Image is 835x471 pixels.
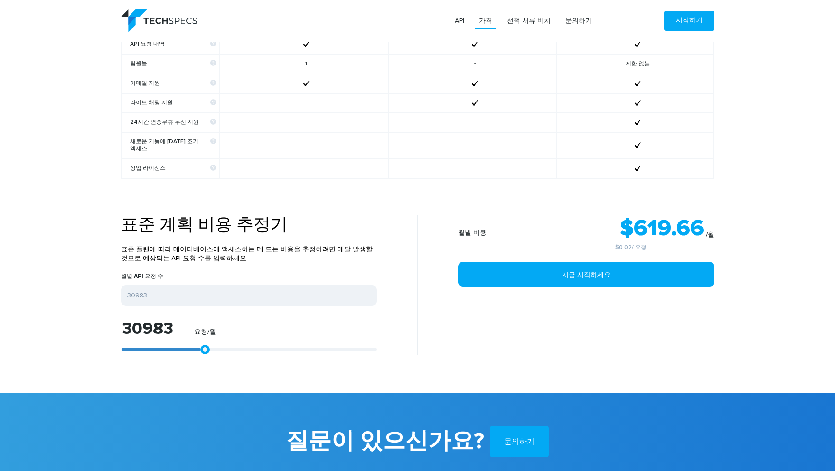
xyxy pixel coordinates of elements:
[121,285,377,306] input: 예상 API 요청 수를 입력하세요
[286,430,484,453] font: 질문이 있으신가요?
[479,18,492,24] font: 가격
[706,231,714,238] font: /월
[503,12,554,29] a: 선적 서류 비치
[451,12,468,29] a: API
[565,18,592,24] font: 문의하기
[130,41,165,47] font: API 요청 내역
[130,139,198,152] font: 새로운 기능에 [DATE] 조기 액세스
[562,270,610,279] font: 지금 시작하세요
[490,426,549,457] a: 문의하기
[507,18,551,24] font: 선적 서류 비치
[615,245,632,250] a: $0.02
[475,12,496,29] a: 가격
[664,11,714,31] a: 시작하기
[121,246,373,262] font: 표준 플랜에 따라 데이터베이스에 액세스하는 데 드는 비용을 추정하려면 매달 발생할 것으로 예상되는 API 요청 수를 입력하세요.
[305,61,307,66] font: 1
[626,61,650,66] font: 제한 없는
[121,9,197,32] img: 심벌 마크
[130,166,166,171] font: 상업 라이선스
[130,81,160,86] font: 이메일 지원
[121,217,288,234] font: 표준 계획 비용 추정기
[504,438,535,445] font: 문의하기
[130,61,147,66] font: 팀원들
[562,12,596,29] a: 문의하기
[455,18,464,24] font: API
[458,262,714,287] a: 지금 시작하세요
[458,230,487,236] font: 월별 비용
[676,17,703,24] font: 시작하기
[130,120,199,125] font: 24시간 연중무휴 우선 지원
[620,217,704,240] strong: $619.66
[130,100,173,106] font: 라이브 채팅 지원
[194,329,216,335] font: 요청/월
[632,245,647,250] font: / 요청
[473,61,477,66] font: 5
[121,274,163,279] font: 월별 API 요청 수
